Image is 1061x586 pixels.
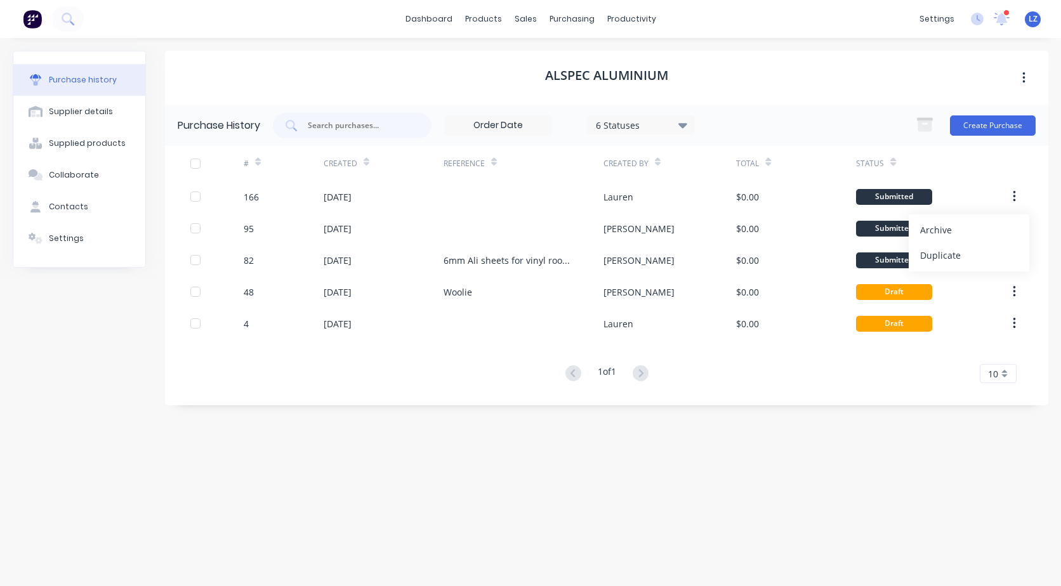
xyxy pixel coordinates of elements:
[244,254,254,267] div: 82
[445,116,551,135] input: Order Date
[13,127,145,159] button: Supplied products
[13,159,145,191] button: Collaborate
[13,223,145,254] button: Settings
[950,115,1036,136] button: Create Purchase
[603,254,675,267] div: [PERSON_NAME]
[508,10,543,29] div: sales
[244,190,259,204] div: 166
[244,222,254,235] div: 95
[244,285,254,299] div: 48
[13,96,145,127] button: Supplier details
[178,118,260,133] div: Purchase History
[324,158,357,169] div: Created
[324,222,352,235] div: [DATE]
[324,317,352,330] div: [DATE]
[444,285,472,299] div: Woolie
[444,254,578,267] div: 6mm Ali sheets for vinyl room table
[49,138,126,149] div: Supplied products
[603,317,633,330] div: Lauren
[603,190,633,204] div: Lauren
[856,158,884,169] div: Status
[920,246,1018,264] div: Duplicate
[736,317,759,330] div: $0.00
[598,365,616,383] div: 1 of 1
[856,221,932,237] div: Submitted
[459,10,508,29] div: products
[49,233,84,244] div: Settings
[736,285,759,299] div: $0.00
[49,169,99,181] div: Collaborate
[444,158,485,169] div: Reference
[543,10,601,29] div: purchasing
[13,191,145,223] button: Contacts
[920,221,1018,239] div: Archive
[736,158,759,169] div: Total
[244,158,249,169] div: #
[856,316,932,332] div: Draft
[603,158,649,169] div: Created By
[736,254,759,267] div: $0.00
[49,106,113,117] div: Supplier details
[244,317,249,330] div: 4
[856,189,932,205] div: Submitted
[13,64,145,96] button: Purchase history
[913,10,961,29] div: settings
[324,190,352,204] div: [DATE]
[324,285,352,299] div: [DATE]
[23,10,42,29] img: Factory
[596,118,687,131] div: 6 Statuses
[1029,13,1038,25] span: LZ
[603,222,675,235] div: [PERSON_NAME]
[603,285,675,299] div: [PERSON_NAME]
[49,74,117,86] div: Purchase history
[988,367,998,381] span: 10
[856,252,932,268] div: Submitted
[49,201,88,212] div: Contacts
[324,254,352,267] div: [DATE]
[736,222,759,235] div: $0.00
[601,10,662,29] div: productivity
[545,68,668,83] h1: Alspec Aluminium
[856,284,932,300] div: Draft
[306,119,412,132] input: Search purchases...
[736,190,759,204] div: $0.00
[399,10,459,29] a: dashboard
